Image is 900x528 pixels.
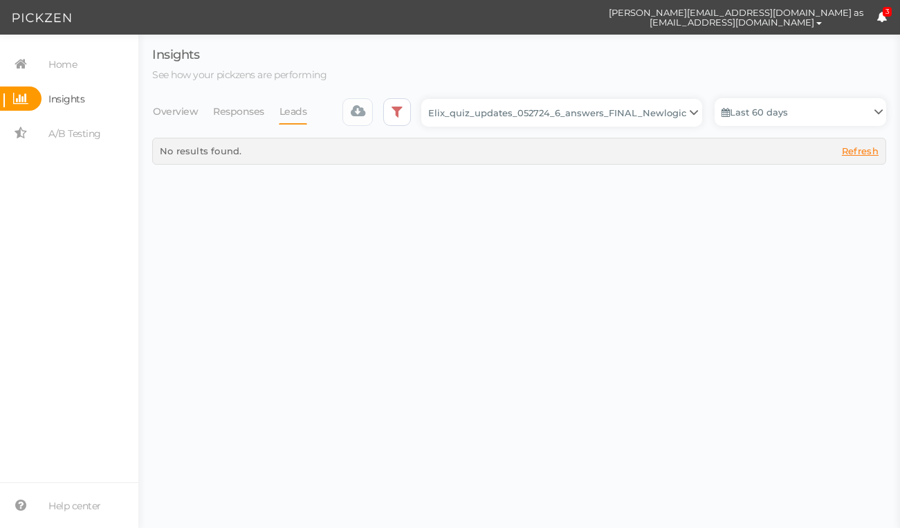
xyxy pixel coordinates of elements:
[842,145,879,156] span: Refresh
[279,98,322,125] li: Leads
[48,88,84,110] span: Insights
[596,1,876,34] button: [PERSON_NAME][EMAIL_ADDRESS][DOMAIN_NAME] as [EMAIL_ADDRESS][DOMAIN_NAME]
[279,98,308,125] a: Leads
[883,7,892,17] span: 3
[12,10,71,26] img: Pickzen logo
[152,69,327,81] span: See how your pickzens are performing
[48,53,77,75] span: Home
[715,98,886,126] a: Last 60 days
[152,47,199,62] span: Insights
[212,98,265,125] a: Responses
[152,98,212,125] li: Overview
[609,8,863,17] span: [PERSON_NAME][EMAIL_ADDRESS][DOMAIN_NAME] as
[48,495,101,517] span: Help center
[571,6,596,30] img: cd8312e7a6b0c0157f3589280924bf3e
[48,122,101,145] span: A/B Testing
[160,145,241,156] span: No results found.
[212,98,279,125] li: Responses
[152,98,199,125] a: Overview
[650,17,814,28] span: [EMAIL_ADDRESS][DOMAIN_NAME]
